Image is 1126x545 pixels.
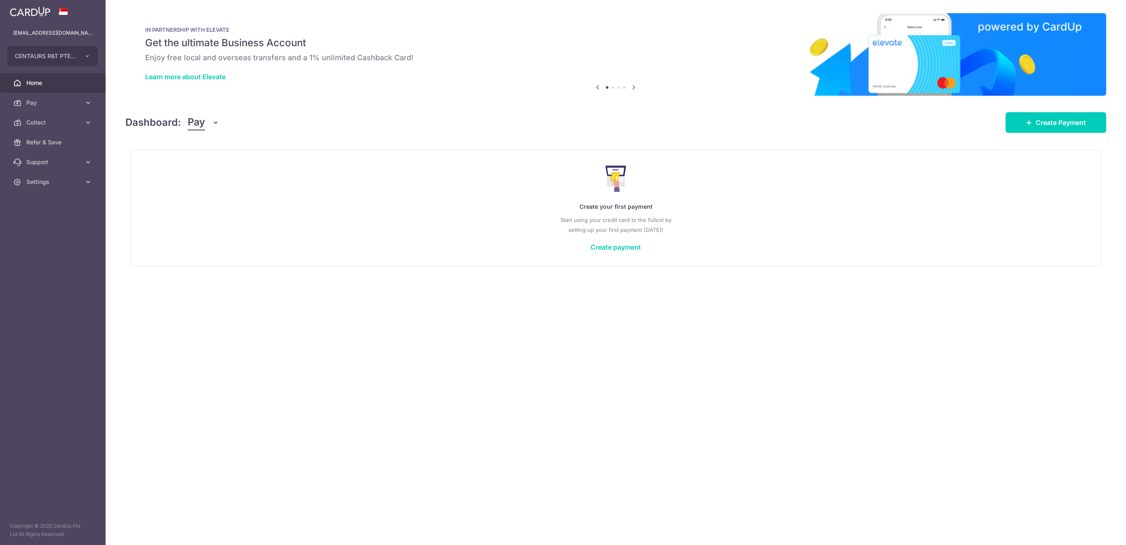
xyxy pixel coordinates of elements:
[26,158,81,166] span: Support
[591,243,641,251] a: Create payment
[26,178,81,186] span: Settings
[26,118,81,127] span: Collect
[145,26,1086,33] p: IN PARTNERSHIP WITH ELEVATE
[147,202,1084,212] p: Create your first payment
[1006,112,1106,133] a: Create Payment
[1036,118,1086,127] span: Create Payment
[145,36,1086,50] h5: Get the ultimate Business Account
[145,73,226,81] a: Learn more about Elevate
[605,165,627,192] img: Make Payment
[15,52,76,60] span: CENTAURS R&T PTE. LTD.
[125,115,181,130] h4: Dashboard:
[188,115,205,130] span: Pay
[26,99,81,107] span: Pay
[125,13,1106,96] img: Renovation banner
[7,46,98,66] button: CENTAURS R&T PTE. LTD.
[10,7,50,17] img: CardUp
[26,138,81,146] span: Refer & Save
[26,79,81,87] span: Home
[145,53,1086,63] h6: Enjoy free local and overseas transfers and a 1% unlimited Cashback Card!
[188,115,219,130] button: Pay
[147,215,1084,235] p: Start using your credit card to the fullest by setting up your first payment [DATE]!
[13,29,92,37] p: [EMAIL_ADDRESS][DOMAIN_NAME]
